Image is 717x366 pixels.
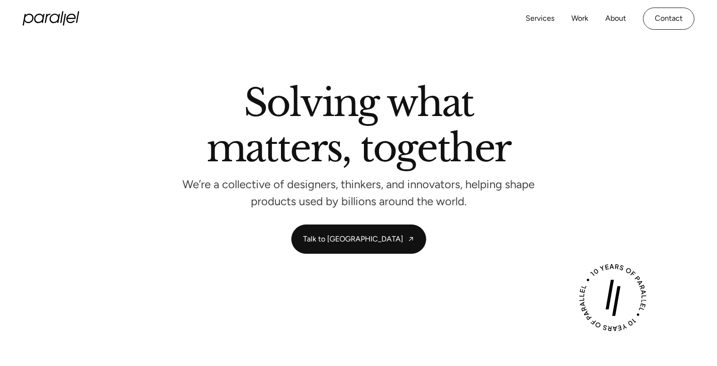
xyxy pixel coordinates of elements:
[526,12,554,25] a: Services
[23,11,79,25] a: home
[571,12,588,25] a: Work
[643,8,694,30] a: Contact
[182,181,536,206] p: We’re a collective of designers, thinkers, and innovators, helping shape products used by billion...
[605,12,626,25] a: About
[206,84,511,171] h2: Solving what matters, together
